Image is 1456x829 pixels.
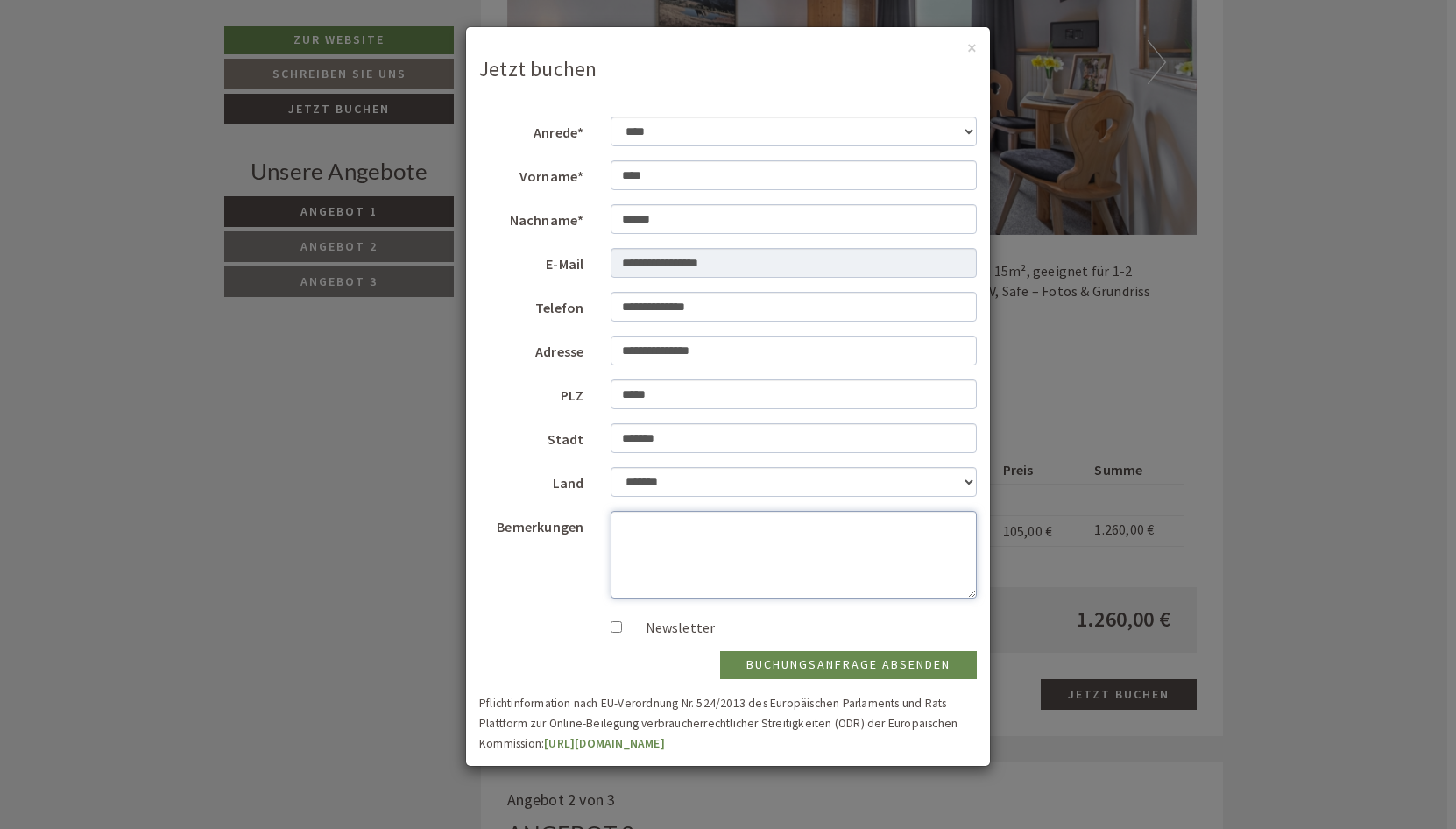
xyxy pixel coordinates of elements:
[466,379,597,406] label: PLZ
[967,39,977,57] button: ×
[466,423,597,450] label: Stadt
[585,462,690,492] button: Senden
[466,336,597,362] label: Adresse
[27,86,278,98] small: 09:56
[466,160,597,187] label: Vorname*
[466,204,597,230] label: Nachname*
[466,511,597,537] label: Bemerkungen
[14,48,286,102] div: Guten Tag, wie können wir Ihnen helfen?
[313,14,377,44] div: [DATE]
[479,58,977,81] h3: Jetzt buchen
[466,248,597,274] label: E-Mail
[544,736,665,751] a: [URL][DOMAIN_NAME]
[720,651,977,679] button: Buchungsanfrage absenden
[628,618,716,638] label: Newsletter
[466,117,597,143] label: Anrede*
[479,696,958,751] small: Pflichtinformation nach EU-Verordnung Nr. 524/2013 des Europäischen Parlaments und Rats Plattform...
[466,292,597,318] label: Telefon
[466,467,597,493] label: Land
[27,52,278,66] div: [GEOGRAPHIC_DATA]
